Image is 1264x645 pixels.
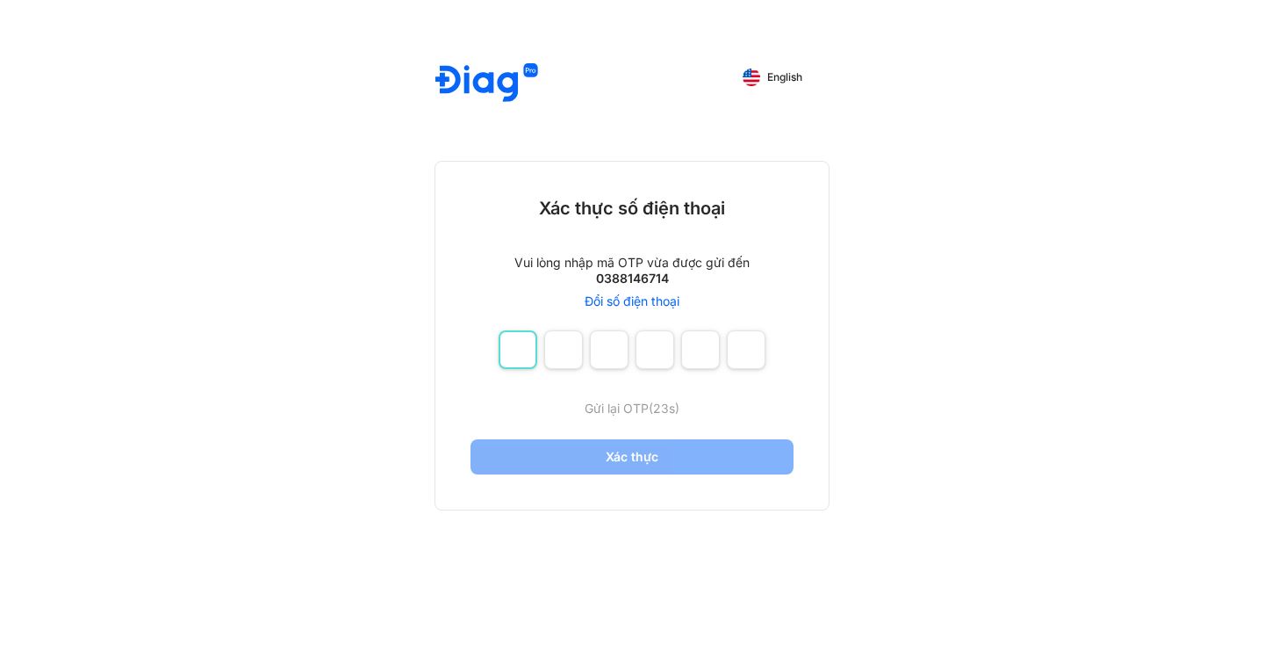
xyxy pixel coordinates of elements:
a: Đổi số điện thoại [585,294,679,309]
button: Xác thực [470,439,794,475]
img: English [743,69,760,86]
button: English [730,63,815,91]
div: 0388146714 [596,271,669,286]
div: Vui lòng nhập mã OTP vừa được gửi đến [514,255,750,271]
div: Xác thực số điện thoại [539,197,725,220]
img: logo [435,63,538,105]
span: English [767,71,802,83]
